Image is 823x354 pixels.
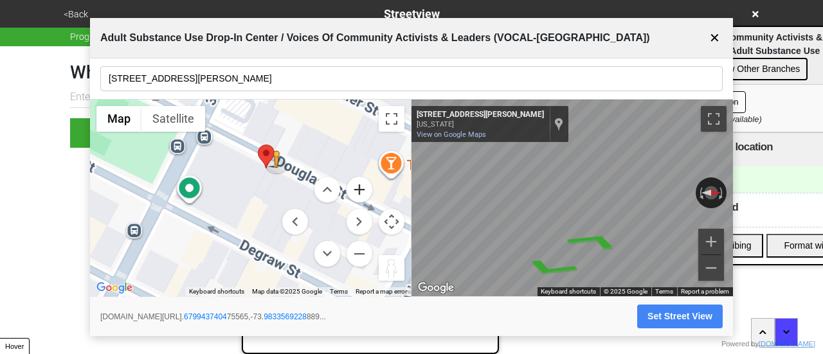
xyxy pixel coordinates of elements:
button: Zoom out [698,255,724,281]
button: Rotate counterclockwise [696,177,705,208]
span: Map data ©2025 Google [252,288,322,296]
button: Drag Pegman onto the map to open Street View [379,255,404,281]
button: Move down [314,241,340,267]
a: 9833569228 [264,312,307,321]
button: Show street map [96,106,141,132]
img: Google [415,279,457,296]
div: Powered by [721,339,815,350]
a: Open this area in Google Maps (opens a new window) [93,279,136,296]
a: 6799437404 [184,312,227,321]
span: [DOMAIN_NAME][URL]. 75565,-73. 889... [100,311,326,323]
a: [DOMAIN_NAME] [759,340,815,348]
input: Enter the google map streetview url [70,87,585,108]
button: Show Other Branches [704,58,808,80]
a: Terms (opens in new tab) [330,288,348,296]
div: [STREET_ADDRESS][PERSON_NAME] [417,110,544,120]
a: Report a map error [356,288,407,296]
span: Progress 6 / 7 completed [70,30,162,44]
button: Rotate clockwise [718,177,727,208]
label: Revisit this location [681,139,773,155]
a: Open this area in Google Maps (opens a new window) [415,279,457,296]
a: Report a problem [681,288,729,296]
button: Move left [282,209,308,235]
button: Move right [347,209,372,235]
button: Zoom in [698,229,724,254]
button: Zoom out [347,241,372,267]
path: Go East, Douglass St [503,254,598,281]
a: View on Google Maps [417,130,486,139]
button: Show satellite imagery [141,106,205,132]
path: Go Northwest, Douglass St [547,227,642,254]
a: Show location on map [554,117,563,131]
button: OK [70,118,134,148]
button: Keyboard shortcuts [189,288,244,297]
button: Zoom in [347,177,372,202]
h1: What is the streetview for this location (leave blank for default)? [70,62,585,84]
span: © 2025 Google [604,288,647,296]
button: Move up [314,177,340,202]
div: Map [411,100,733,297]
button: Keyboard shortcuts [541,288,596,297]
button: Toggle fullscreen view [379,106,404,132]
label: Revalidated [683,200,738,215]
img: Google [93,279,136,296]
button: <Back [60,7,92,22]
span: Streetview [384,7,440,21]
div: [US_STATE] [417,120,544,128]
button: Set Street View [637,305,723,328]
button: Map camera controls [379,209,404,235]
a: Terms (opens in new tab) [655,288,673,296]
button: ✕ [707,26,723,50]
div: Street View [411,100,733,297]
input: Search for a location... [100,66,723,91]
span: Adult Substance Use Drop-In Center / Voices Of Community Activists & Leaders (VOCAL-[GEOGRAPHIC_D... [100,30,650,46]
button: Toggle fullscreen view [701,106,727,132]
button: Reset the view [696,186,727,199]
